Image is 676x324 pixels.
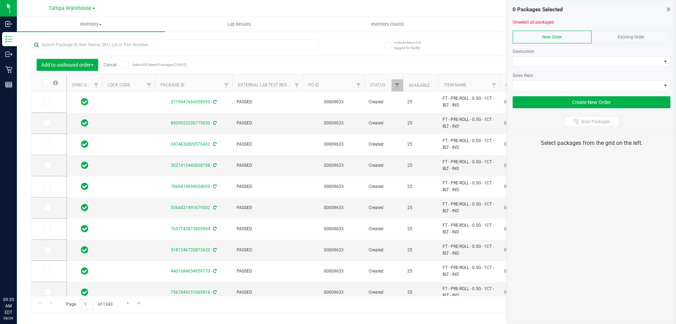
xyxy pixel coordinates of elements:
span: Sales Reps [513,73,533,78]
span: PASSED [237,162,299,169]
a: Filter [221,79,232,91]
span: Sync from Compliance System [212,99,217,104]
span: Inventory Counts [362,21,414,27]
span: Created [369,141,399,148]
span: 0 [504,226,531,232]
a: Non-Available [506,83,537,88]
span: FT - PRE-ROLL - 0.5G - 1CT - BLT - IND [443,264,496,278]
span: Sync from Compliance System [212,290,217,295]
a: Filter [353,79,364,91]
a: Filter [90,79,102,91]
button: Add to outbound order [37,59,98,71]
span: Tampa Warehouse [49,5,92,11]
span: FT - PRE-ROLL - 0.5G - 1CT - BLT - IND [443,137,496,151]
span: Select All Filtered Packages (24852) [132,63,167,67]
span: FT - PRE-ROLL - 0.5G - 1CT - BLT - IND [443,180,496,193]
span: 25 [407,268,434,275]
span: 0 [504,120,531,127]
span: 0 [504,247,531,253]
a: Package ID [161,82,184,87]
a: Item Name [444,82,467,87]
span: 0 [504,141,531,148]
a: Lock Code [108,82,130,87]
a: Available [409,83,430,88]
span: In Sync [81,266,88,276]
span: Lab Results [218,21,261,27]
span: In Sync [81,287,88,297]
span: In Sync [81,245,88,255]
span: 0 [504,268,531,275]
a: 7657743873805994 [171,226,210,231]
span: FT - PRE-ROLL - 0.5G - 1CT - BLT - IND [443,201,496,214]
span: 25 [407,99,434,105]
span: 25 [407,204,434,211]
a: Unselect all packages [513,20,554,25]
inline-svg: Retail [5,66,12,73]
span: PASSED [237,99,299,105]
span: FT - PRE-ROLL - 0.5G - 1CT - BLT - IND [443,286,496,299]
inline-svg: Outbound [5,51,12,58]
span: PASSED [237,141,299,148]
a: Inventory [17,17,165,32]
span: PASSED [237,247,299,253]
span: Sync from Compliance System [212,184,217,189]
span: PASSED [237,226,299,232]
span: Existing Order [618,35,644,39]
span: PASSED [237,120,299,127]
a: 00009633 [324,269,344,274]
span: Created [369,226,399,232]
span: 0 [504,289,531,296]
span: Sync from Compliance System [212,121,217,126]
a: 00009633 [324,163,344,168]
a: Sync Status [72,82,99,87]
a: 00009633 [324,290,344,295]
span: Created [369,247,399,253]
a: 7567849251065916 [171,290,210,295]
span: 25 [407,120,434,127]
span: FT - PRE-ROLL - 0.5G - 1CT - BLT - IND [443,159,496,172]
iframe: Resource center [7,268,28,289]
a: 2474830820576432 [171,142,210,147]
span: 0 [504,183,531,190]
span: Destination [513,49,534,54]
div: Select packages from the grid on the left. [516,139,667,147]
span: Inventory [17,21,165,27]
a: Status [370,82,385,87]
span: 25 [407,289,434,296]
span: PASSED [237,289,299,296]
span: Select all records on this page [53,80,58,85]
span: PASSED [237,183,299,190]
span: PASSED [237,204,299,211]
span: Scan Packages [581,119,610,124]
span: 0 [504,99,531,105]
a: 00009633 [324,99,344,104]
span: Sync from Compliance System [212,226,217,231]
a: 8905923326775830 [171,121,210,126]
span: FT - PRE-ROLL - 0.5G - 1CT - BLT - IND [443,116,496,130]
a: External Lab Test Result [238,82,293,87]
a: 00009633 [324,226,344,231]
a: Filter [488,79,500,91]
a: Cancel [104,62,117,67]
a: 00009633 [324,247,344,252]
button: Create New Order [513,96,670,108]
span: PASSED [237,268,299,275]
span: New Order [542,35,562,39]
span: Created [369,120,399,127]
span: Sync from Compliance System [212,269,217,274]
input: 1 [81,299,93,310]
span: Add to outbound order [41,62,94,68]
span: 0 [504,204,531,211]
span: Created [369,289,399,296]
a: 3719547666028392 [171,99,210,104]
a: 00009633 [324,205,344,210]
a: 00009633 [324,142,344,147]
p: 08/26 [3,316,14,321]
span: 0 [504,162,531,169]
span: Include items not tagged for facility [394,40,430,50]
span: FT - PRE-ROLL - 0.5G - 1CT - BLT - IND [443,243,496,257]
span: In Sync [81,182,88,191]
span: Created [369,268,399,275]
inline-svg: Inbound [5,20,12,27]
a: 3021412442828798 [171,163,210,168]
